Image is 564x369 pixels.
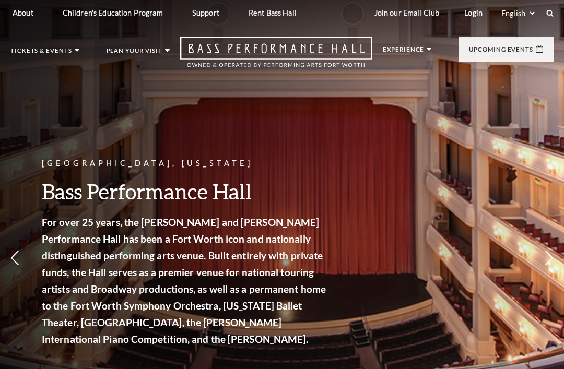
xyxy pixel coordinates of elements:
[383,46,424,58] p: Experience
[192,8,219,17] p: Support
[499,8,536,18] select: Select:
[42,157,329,170] p: [GEOGRAPHIC_DATA], [US_STATE]
[249,8,297,17] p: Rent Bass Hall
[42,178,329,205] h3: Bass Performance Hall
[42,216,326,345] strong: For over 25 years, the [PERSON_NAME] and [PERSON_NAME] Performance Hall has been a Fort Worth ico...
[107,47,163,59] p: Plan Your Visit
[63,8,163,17] p: Children's Education Program
[10,47,72,59] p: Tickets & Events
[13,8,33,17] p: About
[469,46,533,58] p: Upcoming Events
